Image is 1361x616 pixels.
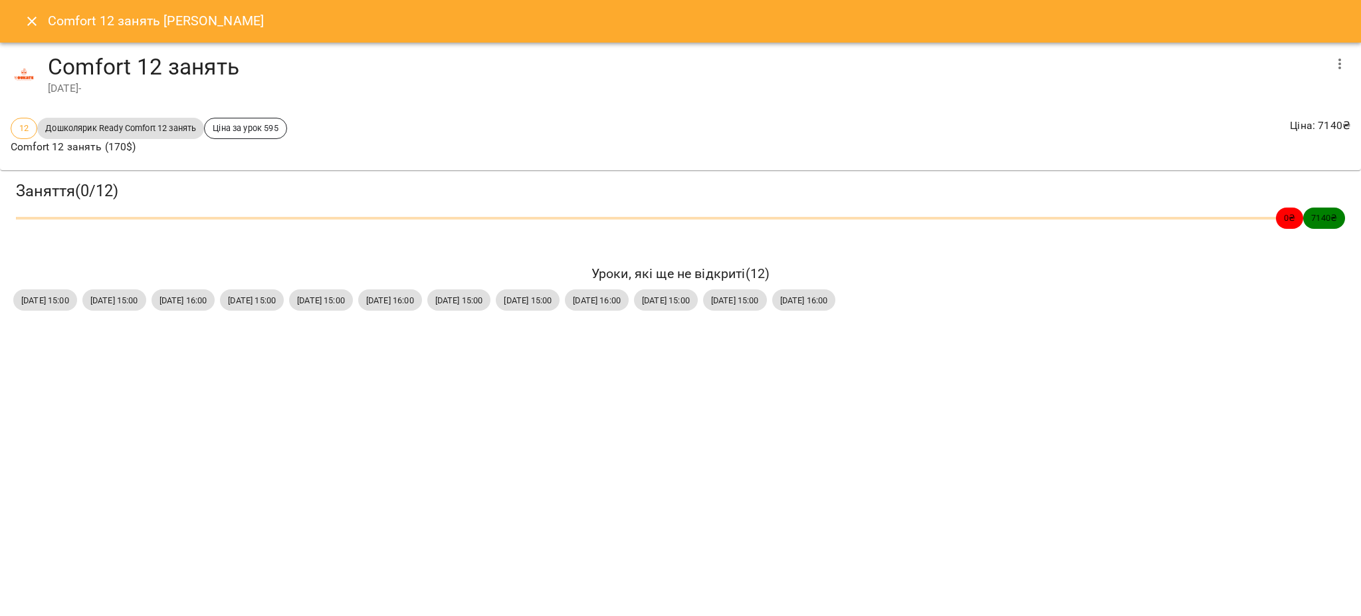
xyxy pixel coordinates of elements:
span: [DATE] 15:00 [703,294,767,307]
span: Ціна за урок 595 [205,122,286,134]
span: 0 ₴ [1276,212,1303,224]
h6: Comfort 12 занять [PERSON_NAME] [48,11,264,31]
span: [DATE] 15:00 [220,294,284,307]
span: [DATE] 15:00 [634,294,698,307]
span: 12 [11,122,37,134]
span: [DATE] 16:00 [358,294,422,307]
p: Ціна : 7140 ₴ [1290,118,1350,134]
span: [DATE] 16:00 [152,294,215,307]
p: Comfort 12 занять (170$) [11,139,287,155]
div: [DATE] - [48,80,1324,96]
span: [DATE] 15:00 [13,294,77,307]
span: [DATE] 16:00 [565,294,629,307]
span: [DATE] 15:00 [427,294,491,307]
h4: Comfort 12 занять [48,53,1324,80]
span: 7140 ₴ [1303,212,1345,224]
span: [DATE] 15:00 [496,294,560,307]
span: [DATE] 16:00 [772,294,836,307]
span: [DATE] 15:00 [82,294,146,307]
span: [DATE] 15:00 [289,294,353,307]
h3: Заняття ( 0 / 12 ) [16,181,1345,202]
span: Дошколярик Ready Comfort 12 занять [37,122,204,134]
img: 86f377443daa486b3a215227427d088a.png [11,61,37,88]
h6: Уроки, які ще не відкриті ( 12 ) [13,263,1348,284]
button: Close [16,5,48,37]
